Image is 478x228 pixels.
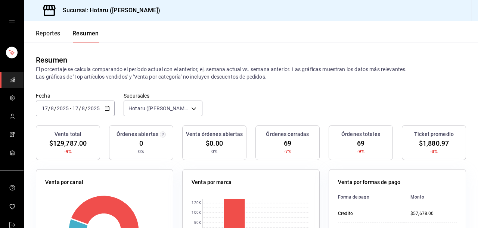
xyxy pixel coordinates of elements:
[36,66,466,80] p: El porcentaje se calcula comparando el período actual con el anterior, ej. semana actual vs. sema...
[128,105,189,112] span: Hotaru ([PERSON_NAME])
[430,148,438,155] span: -3%
[45,178,83,186] p: Venta por canal
[56,105,69,111] input: ----
[50,105,54,111] input: --
[124,93,202,98] label: Sucursales
[341,130,380,138] h3: Órdenes totales
[338,178,400,186] p: Venta por formas de pago
[79,105,81,111] span: /
[70,105,71,111] span: -
[55,130,81,138] h3: Venta total
[87,105,100,111] input: ----
[414,130,454,138] h3: Ticket promedio
[49,138,87,148] span: $129,787.00
[81,105,85,111] input: --
[139,138,143,148] span: 0
[284,138,291,148] span: 69
[338,189,404,205] th: Forma de pago
[72,30,99,42] button: Resumen
[206,138,223,148] span: $0.00
[419,138,449,148] span: $1,880.97
[357,138,364,148] span: 69
[211,148,217,155] span: 0%
[85,105,87,111] span: /
[36,54,67,66] div: Resumen
[192,201,201,205] text: 120K
[186,130,243,138] h3: Venta órdenes abiertas
[194,221,201,225] text: 80K
[192,211,201,215] text: 100K
[138,148,144,155] span: 0%
[117,130,158,138] h3: Órdenes abiertas
[36,30,99,42] div: navigation tabs
[284,148,291,155] span: -7%
[41,105,48,111] input: --
[64,148,72,155] span: -9%
[72,105,79,111] input: --
[357,148,364,155] span: -9%
[410,210,457,217] div: $57,678.00
[404,189,457,205] th: Monto
[192,178,232,186] p: Venta por marca
[36,30,60,42] button: Reportes
[9,19,15,25] button: open drawer
[266,130,309,138] h3: Órdenes cerradas
[54,105,56,111] span: /
[48,105,50,111] span: /
[36,93,115,98] label: Fecha
[57,6,160,15] h3: Sucursal: Hotaru ([PERSON_NAME])
[338,210,398,217] div: Credito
